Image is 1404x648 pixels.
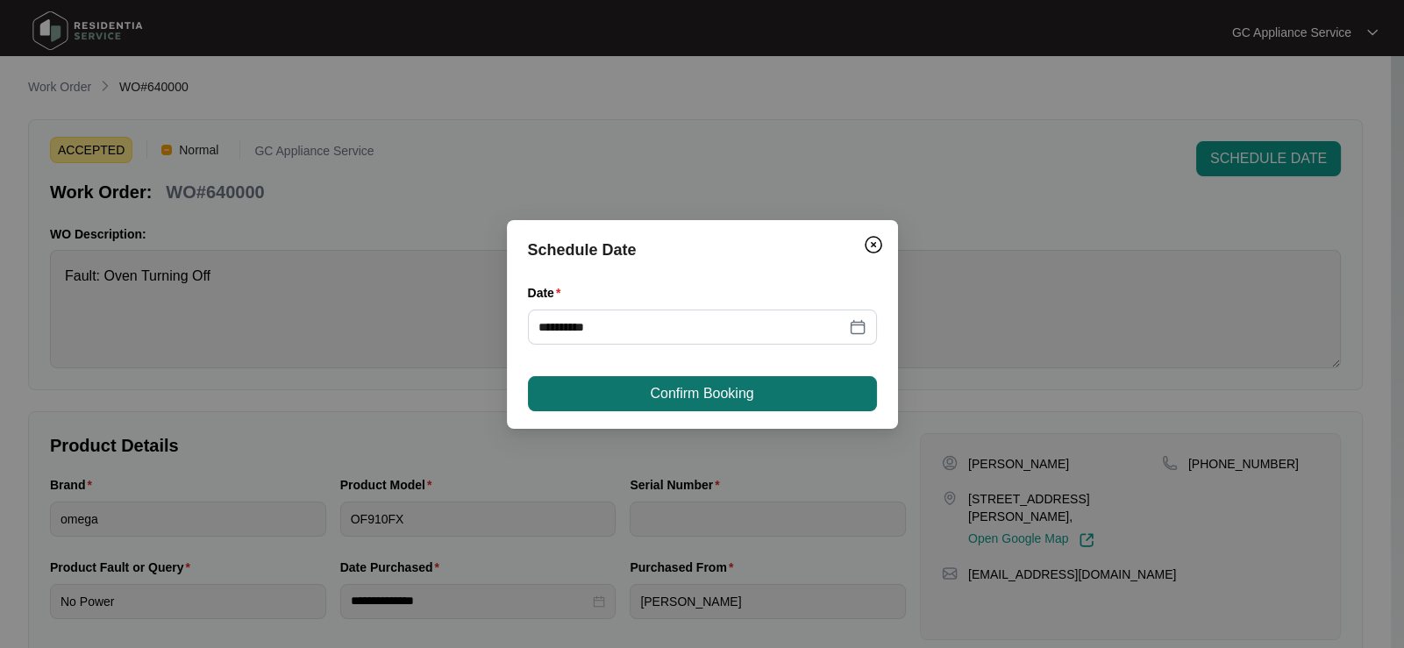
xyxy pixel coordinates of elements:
[528,284,568,302] label: Date
[863,234,884,255] img: closeCircle
[859,231,887,259] button: Close
[538,317,845,337] input: Date
[650,383,753,404] span: Confirm Booking
[528,376,877,411] button: Confirm Booking
[528,238,877,262] div: Schedule Date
